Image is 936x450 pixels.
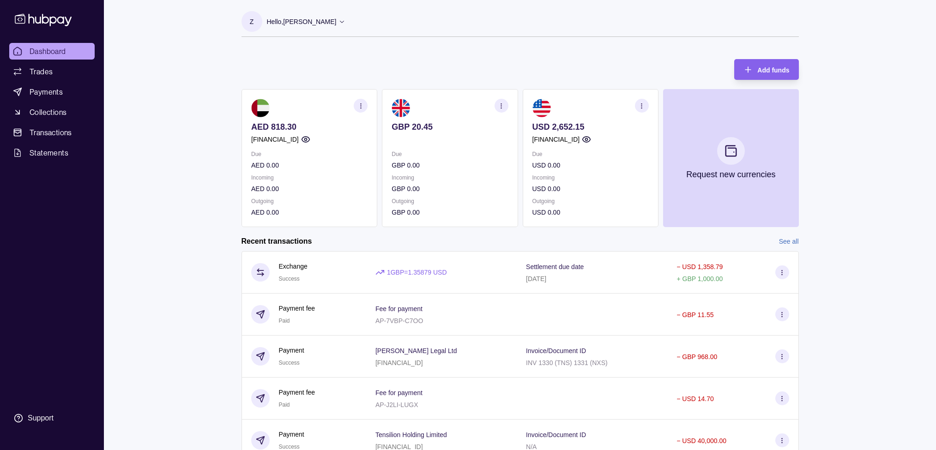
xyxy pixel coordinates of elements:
[532,207,648,217] p: USD 0.00
[734,59,798,80] button: Add funds
[375,431,447,438] p: Tensilion Holding Limited
[279,303,315,313] p: Payment fee
[267,17,337,27] p: Hello, [PERSON_NAME]
[676,437,726,444] p: − USD 40,000.00
[375,389,423,396] p: Fee for payment
[28,413,54,423] div: Support
[686,169,775,180] p: Request new currencies
[532,160,648,170] p: USD 0.00
[532,134,580,144] p: [FINANCIAL_ID]
[532,149,648,159] p: Due
[532,122,648,132] p: USD 2,652.15
[375,347,457,354] p: [PERSON_NAME] Legal Ltd
[30,46,66,57] span: Dashboard
[387,267,447,277] p: 1 GBP = 1.35879 USD
[676,395,714,402] p: − USD 14.70
[532,184,648,194] p: USD 0.00
[526,347,586,354] p: Invoice/Document ID
[676,311,713,318] p: − GBP 11.55
[526,263,584,270] p: Settlement due date
[30,66,53,77] span: Trades
[279,360,300,366] span: Success
[676,263,723,270] p: − USD 1,358.79
[526,359,608,366] p: INV 1330 (TNS) 1331 (NXS)
[251,173,368,183] p: Incoming
[30,127,72,138] span: Transactions
[532,173,648,183] p: Incoming
[392,122,508,132] p: GBP 20.45
[392,99,410,117] img: gb
[9,63,95,80] a: Trades
[392,173,508,183] p: Incoming
[279,276,300,282] span: Success
[279,387,315,397] p: Payment fee
[279,444,300,450] span: Success
[532,99,550,117] img: us
[9,43,95,60] a: Dashboard
[676,353,717,360] p: − GBP 968.00
[526,431,586,438] p: Invoice/Document ID
[251,99,270,117] img: ae
[250,17,254,27] p: Z
[251,122,368,132] p: AED 818.30
[279,402,290,408] span: Paid
[30,107,66,118] span: Collections
[251,134,299,144] p: [FINANCIAL_ID]
[251,196,368,206] p: Outgoing
[30,147,68,158] span: Statements
[375,317,423,324] p: AP-7VBP-C7OO
[392,196,508,206] p: Outgoing
[9,104,95,120] a: Collections
[9,408,95,428] a: Support
[251,160,368,170] p: AED 0.00
[676,275,723,282] p: + GBP 1,000.00
[9,124,95,141] a: Transactions
[251,184,368,194] p: AED 0.00
[242,236,312,246] h2: Recent transactions
[375,359,423,366] p: [FINANCIAL_ID]
[663,89,798,227] button: Request new currencies
[526,275,546,282] p: [DATE]
[392,184,508,194] p: GBP 0.00
[279,345,304,355] p: Payment
[779,236,799,246] a: See all
[279,261,308,271] p: Exchange
[279,429,304,439] p: Payment
[251,149,368,159] p: Due
[392,207,508,217] p: GBP 0.00
[375,305,423,312] p: Fee for payment
[9,144,95,161] a: Statements
[279,318,290,324] span: Paid
[757,66,789,74] span: Add funds
[9,84,95,100] a: Payments
[375,401,418,408] p: AP-J2LI-LUGX
[251,207,368,217] p: AED 0.00
[392,149,508,159] p: Due
[392,160,508,170] p: GBP 0.00
[30,86,63,97] span: Payments
[532,196,648,206] p: Outgoing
